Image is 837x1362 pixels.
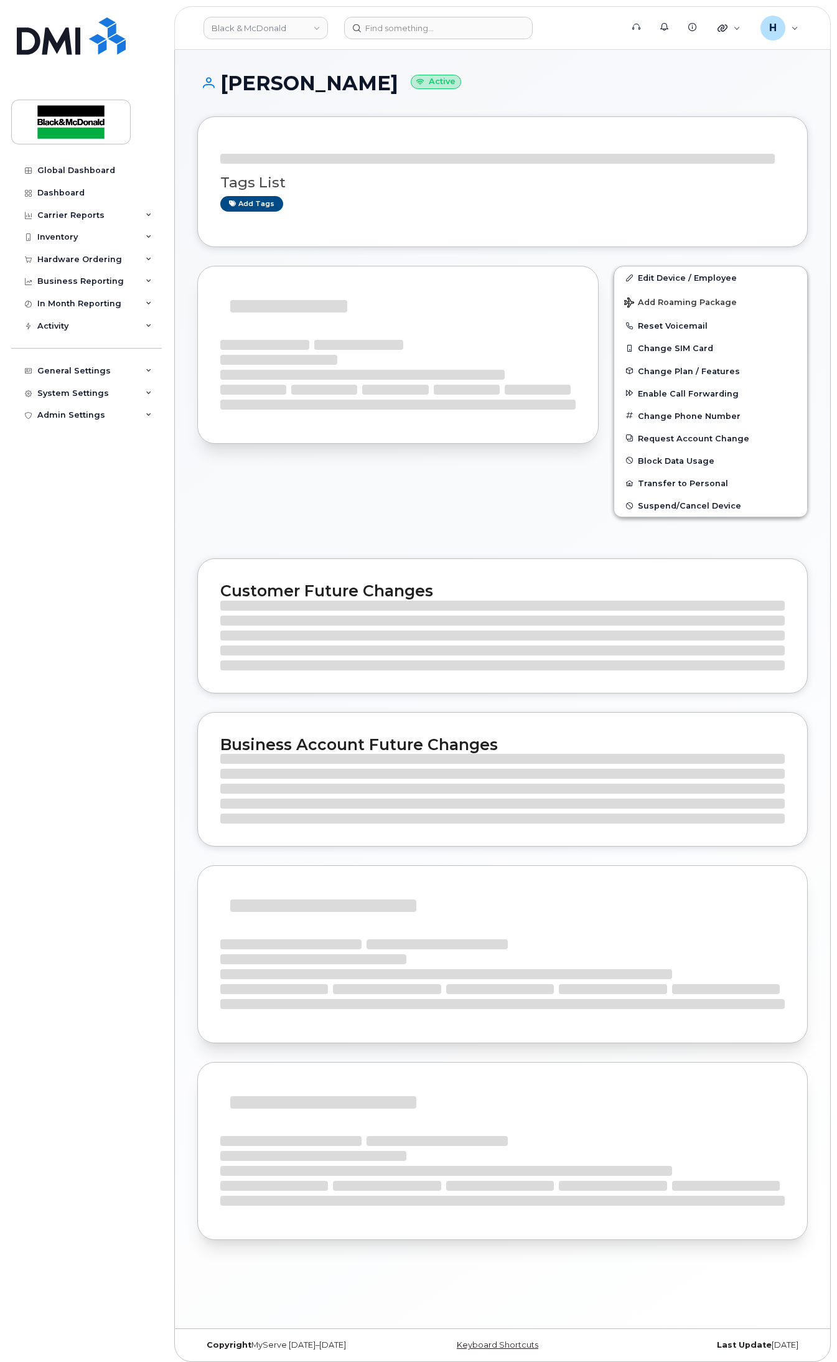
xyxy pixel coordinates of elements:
span: Enable Call Forwarding [638,388,739,398]
button: Transfer to Personal [614,472,807,494]
button: Change Plan / Features [614,360,807,382]
button: Suspend/Cancel Device [614,494,807,517]
div: [DATE] [604,1340,808,1350]
button: Reset Voicemail [614,314,807,337]
button: Request Account Change [614,427,807,449]
span: Suspend/Cancel Device [638,501,741,510]
a: Edit Device / Employee [614,266,807,289]
strong: Last Update [717,1340,772,1350]
h3: Tags List [220,175,785,190]
small: Active [411,75,461,89]
button: Add Roaming Package [614,289,807,314]
a: Add tags [220,196,283,212]
span: Add Roaming Package [624,298,737,309]
strong: Copyright [207,1340,251,1350]
button: Change Phone Number [614,405,807,427]
span: Change Plan / Features [638,366,740,375]
h2: Customer Future Changes [220,581,785,600]
h1: [PERSON_NAME] [197,72,808,94]
button: Block Data Usage [614,449,807,472]
button: Change SIM Card [614,337,807,359]
h2: Business Account Future Changes [220,735,785,754]
a: Keyboard Shortcuts [457,1340,538,1350]
div: MyServe [DATE]–[DATE] [197,1340,401,1350]
button: Enable Call Forwarding [614,382,807,405]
